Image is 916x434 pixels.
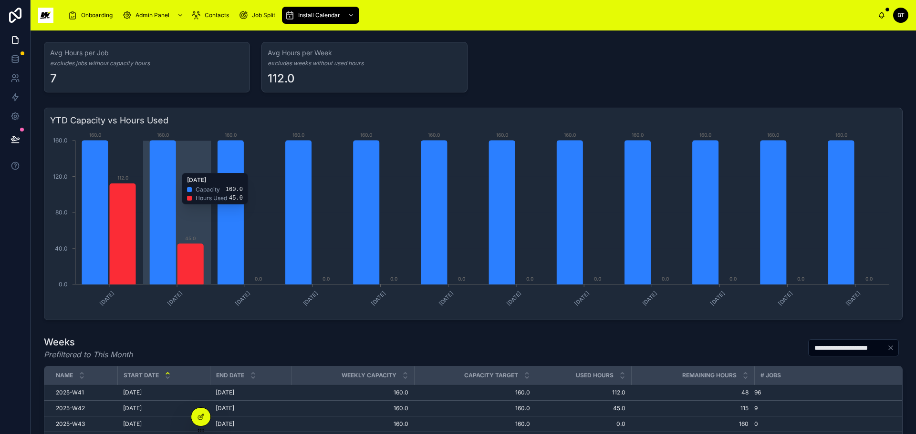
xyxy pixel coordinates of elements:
[709,290,726,307] text: [DATE]
[844,290,862,307] text: [DATE]
[637,404,749,412] a: 115
[53,173,68,180] tspan: 120.0
[428,132,440,138] text: 160.0
[897,11,905,19] span: BT
[50,114,896,127] h3: YTD Capacity vs Hours Used
[754,420,758,428] span: 0
[124,372,159,379] span: Start Date
[777,290,794,307] text: [DATE]
[56,420,85,428] span: 2025-W43
[797,276,804,282] text: 0.0
[255,276,262,282] text: 0.0
[632,132,644,138] text: 160.0
[55,209,68,216] tspan: 80.0
[637,389,749,396] a: 48
[268,48,461,58] h3: Avg Hours per Week
[541,389,625,396] a: 112.0
[754,404,758,412] span: 9
[464,372,518,379] span: Capacity Target
[123,404,204,412] a: [DATE]
[420,404,530,412] a: 160.0
[135,11,169,19] span: Admin Panel
[117,175,128,181] text: 112.0
[119,7,188,24] a: Admin Panel
[50,48,244,58] h3: Avg Hours per Job
[342,372,396,379] span: Weekly Capacity
[59,281,68,288] tspan: 0.0
[157,132,169,138] text: 160.0
[50,131,896,314] div: chart
[865,276,873,282] text: 0.0
[50,60,244,67] em: excludes jobs without capacity hours
[89,132,101,138] text: 160.0
[234,290,251,307] text: [DATE]
[123,404,142,412] span: [DATE]
[420,389,530,396] a: 160.0
[754,420,891,428] a: 0
[123,420,142,428] span: [DATE]
[205,11,229,19] span: Contacts
[754,389,761,396] span: 96
[637,420,749,428] a: 160
[56,404,85,412] span: 2025-W42
[298,11,340,19] span: Install Calendar
[323,276,330,282] text: 0.0
[682,372,737,379] span: Remaining Hours
[420,420,530,428] a: 160.0
[268,71,295,86] div: 112.0
[754,389,891,396] a: 96
[53,137,68,144] tspan: 160.0
[55,245,68,252] tspan: 40.0
[573,290,591,307] text: [DATE]
[216,389,234,396] span: [DATE]
[297,389,408,396] a: 160.0
[662,276,669,282] text: 0.0
[166,290,183,307] text: [DATE]
[216,389,285,396] a: [DATE]
[458,276,465,282] text: 0.0
[297,404,408,412] a: 160.0
[44,335,133,349] h1: Weeks
[526,276,533,282] text: 0.0
[302,290,319,307] text: [DATE]
[292,132,304,138] text: 160.0
[282,7,359,24] a: Install Calendar
[123,389,204,396] a: [DATE]
[887,344,898,352] button: Clear
[44,349,133,360] em: Prefiltered to This Month
[564,132,576,138] text: 160.0
[390,276,397,282] text: 0.0
[576,372,614,379] span: Used Hours
[216,404,285,412] a: [DATE]
[216,372,244,379] span: End Date
[56,420,112,428] a: 2025-W43
[641,290,658,307] text: [DATE]
[123,420,204,428] a: [DATE]
[216,420,285,428] a: [DATE]
[594,276,601,282] text: 0.0
[541,420,625,428] a: 0.0
[541,404,625,412] a: 45.0
[188,7,236,24] a: Contacts
[38,8,53,23] img: App logo
[98,290,115,307] text: [DATE]
[268,60,461,67] em: excludes weeks without used hours
[252,11,275,19] span: Job Split
[835,132,847,138] text: 160.0
[729,276,737,282] text: 0.0
[360,132,372,138] text: 160.0
[56,404,112,412] a: 2025-W42
[437,290,455,307] text: [DATE]
[297,420,408,428] a: 160.0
